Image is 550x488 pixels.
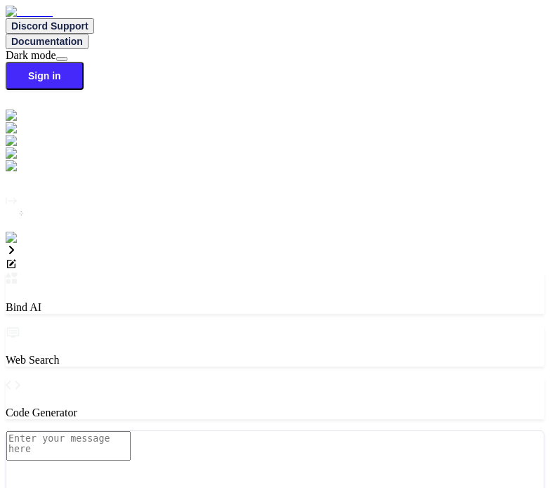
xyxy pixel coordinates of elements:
span: Dark mode [6,49,56,61]
img: Bind AI [6,6,53,18]
img: cloudideIcon [6,160,76,173]
img: darkChat [6,110,58,122]
img: darkChat [6,135,58,147]
img: githubDark [6,147,68,160]
p: Bind AI [6,301,544,314]
img: signin [6,232,44,244]
img: darkAi-studio [6,122,79,135]
p: Code Generator [6,407,544,419]
button: Discord Support [6,18,94,34]
button: Documentation [6,34,89,49]
span: Discord Support [11,20,89,32]
span: Documentation [11,36,83,47]
button: Sign in [6,62,84,90]
p: Web Search [6,354,544,367]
